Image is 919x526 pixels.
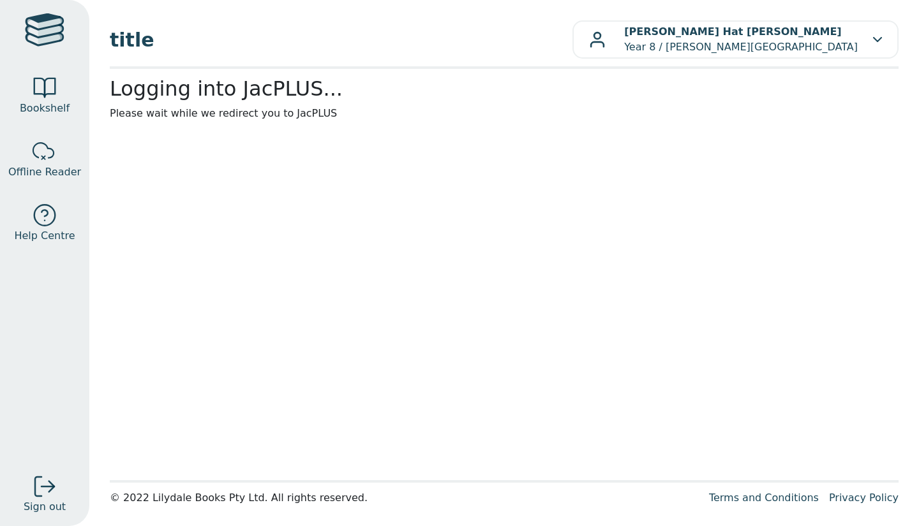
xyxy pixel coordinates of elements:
span: Bookshelf [20,101,70,116]
button: [PERSON_NAME] Hat [PERSON_NAME]Year 8 / [PERSON_NAME][GEOGRAPHIC_DATA] [572,20,899,59]
a: Privacy Policy [829,492,899,504]
b: [PERSON_NAME] Hat [PERSON_NAME] [624,26,841,38]
span: Sign out [24,499,66,515]
h2: Logging into JacPLUS... [110,77,899,101]
span: title [110,26,572,54]
p: Year 8 / [PERSON_NAME][GEOGRAPHIC_DATA] [624,24,858,55]
p: Please wait while we redirect you to JacPLUS [110,106,899,121]
a: Terms and Conditions [709,492,819,504]
div: © 2022 Lilydale Books Pty Ltd. All rights reserved. [110,490,699,506]
span: Offline Reader [8,164,81,180]
span: Help Centre [14,228,75,244]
